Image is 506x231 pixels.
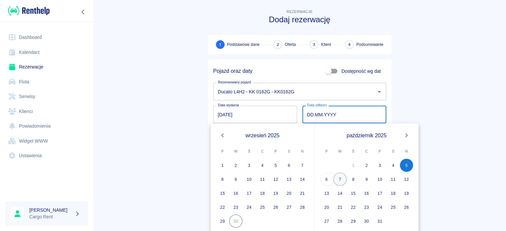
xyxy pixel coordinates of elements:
label: Rezerwowany pojazd [218,80,251,85]
span: wtorek [230,145,242,158]
h6: [PERSON_NAME] [29,207,72,213]
button: Next month [400,129,413,142]
button: 10 [373,173,387,186]
a: Rezerwacje [5,59,88,74]
button: 5 [269,159,282,172]
img: Renthelp logo [8,5,50,16]
button: 22 [216,200,229,214]
span: piątek [374,145,386,158]
button: 19 [269,186,282,200]
button: 26 [400,200,413,214]
button: Zwiń nawigację [78,8,88,16]
label: Data wydania [218,103,239,108]
button: 17 [243,186,256,200]
button: 21 [333,200,347,214]
span: sobota [283,145,295,158]
span: 4 [348,41,351,48]
button: 26 [269,200,282,214]
button: 19 [400,186,413,200]
span: październik 2025 [347,131,387,140]
button: 28 [296,200,309,214]
button: 16 [229,186,243,200]
button: 3 [243,159,256,172]
button: 22 [347,200,360,214]
button: 3 [373,159,387,172]
button: 8 [347,173,360,186]
button: 17 [373,186,387,200]
span: poniedziałek [321,145,333,158]
a: Powiadomienia [5,119,88,134]
button: 23 [229,200,243,214]
button: 24 [243,200,256,214]
button: 6 [320,173,333,186]
button: 21 [296,186,309,200]
button: 30 [360,214,373,228]
button: 7 [333,173,347,186]
button: 20 [320,200,333,214]
button: 15 [347,186,360,200]
button: 20 [282,186,296,200]
button: 13 [282,173,296,186]
span: czwartek [361,145,373,158]
button: 31 [373,214,387,228]
button: Previous month [216,129,229,142]
button: 9 [360,173,373,186]
button: 16 [360,186,373,200]
span: sobota [387,145,399,158]
button: 29 [216,214,229,228]
span: 2 [277,41,279,48]
span: Dostępność wg dat [341,68,381,75]
button: 6 [282,159,296,172]
h5: Pojazd oraz daty [213,68,253,74]
span: środa [347,145,359,158]
a: Dashboard [5,30,88,45]
button: 14 [333,186,347,200]
span: 1 [219,41,221,48]
button: 1 [216,159,229,172]
span: piątek [270,145,282,158]
p: Cargo Rent [29,213,72,220]
button: Otwórz [375,87,384,96]
a: Serwisy [5,89,88,104]
button: 12 [269,173,282,186]
button: 9 [229,173,243,186]
input: DD.MM.YYYY [302,106,386,123]
a: Kalendarz [5,45,88,60]
input: DD.MM.YYYY [213,106,297,123]
button: 2 [229,159,243,172]
button: 18 [387,186,400,200]
button: 14 [296,173,309,186]
button: 4 [387,159,400,172]
span: Podsumowanie [356,42,384,48]
h3: Dodaj rezerwację [208,15,392,24]
label: Data odbioru [307,103,327,108]
span: Rezerwacje [286,10,312,14]
a: Klienci [5,104,88,119]
button: 24 [373,200,387,214]
span: wtorek [334,145,346,158]
span: czwartek [256,145,268,158]
span: wrzesień 2025 [246,131,280,140]
span: 3 [313,41,315,48]
a: Ustawienia [5,148,88,163]
button: 8 [216,173,229,186]
a: Widget WWW [5,134,88,149]
button: 27 [282,200,296,214]
span: środa [243,145,255,158]
button: 10 [243,173,256,186]
span: Klient [321,42,331,48]
button: 25 [256,200,269,214]
button: 13 [320,186,333,200]
button: 23 [360,200,373,214]
button: 11 [387,173,400,186]
button: 28 [333,214,347,228]
button: 29 [347,214,360,228]
span: niedziela [401,145,413,158]
button: 5 [400,159,413,172]
a: Flota [5,74,88,89]
span: poniedziałek [217,145,229,158]
span: Podstawowe dane [227,42,259,48]
a: Renthelp logo [5,5,50,16]
button: 7 [296,159,309,172]
button: 18 [256,186,269,200]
